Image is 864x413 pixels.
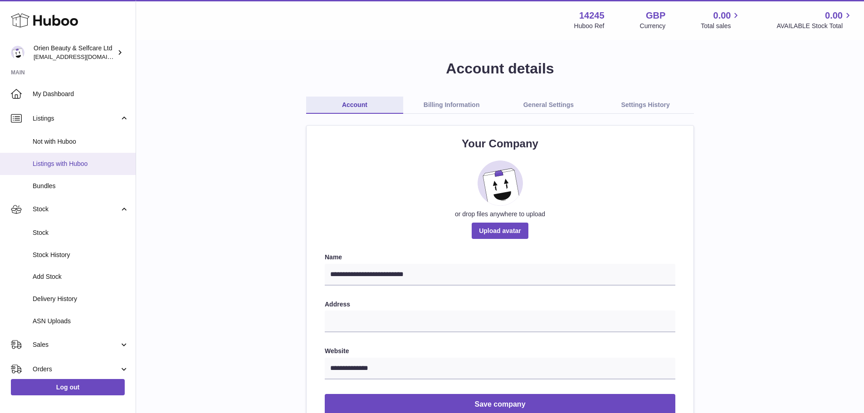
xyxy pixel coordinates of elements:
a: 0.00 Total sales [701,10,741,30]
strong: GBP [646,10,665,22]
span: [EMAIL_ADDRESS][DOMAIN_NAME] [34,53,133,60]
img: Jc.duenasmilian@orientrade.com [11,46,24,59]
a: 0.00 AVAILABLE Stock Total [776,10,853,30]
span: Not with Huboo [33,137,129,146]
span: Listings [33,114,119,123]
span: 0.00 [825,10,843,22]
label: Address [325,300,675,309]
div: Currency [640,22,666,30]
div: or drop files anywhere to upload [325,210,675,219]
span: Bundles [33,182,129,190]
a: Log out [11,379,125,395]
span: Stock [33,205,119,214]
span: ASN Uploads [33,317,129,326]
label: Website [325,347,675,355]
a: Billing Information [403,97,500,114]
span: Listings with Huboo [33,160,129,168]
span: My Dashboard [33,90,129,98]
a: Settings History [597,97,694,114]
h1: Account details [151,59,849,78]
span: Total sales [701,22,741,30]
h2: Your Company [325,136,675,151]
img: placeholder_image.svg [478,160,523,206]
a: General Settings [500,97,597,114]
div: Huboo Ref [574,22,605,30]
span: 0.00 [713,10,731,22]
strong: 14245 [579,10,605,22]
span: Stock [33,228,129,237]
span: Stock History [33,251,129,259]
span: Delivery History [33,295,129,303]
label: Name [325,253,675,262]
span: Upload avatar [472,223,528,239]
div: Orien Beauty & Selfcare Ltd [34,44,115,61]
span: Sales [33,340,119,349]
span: AVAILABLE Stock Total [776,22,853,30]
a: Account [306,97,403,114]
span: Orders [33,365,119,374]
span: Add Stock [33,272,129,281]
